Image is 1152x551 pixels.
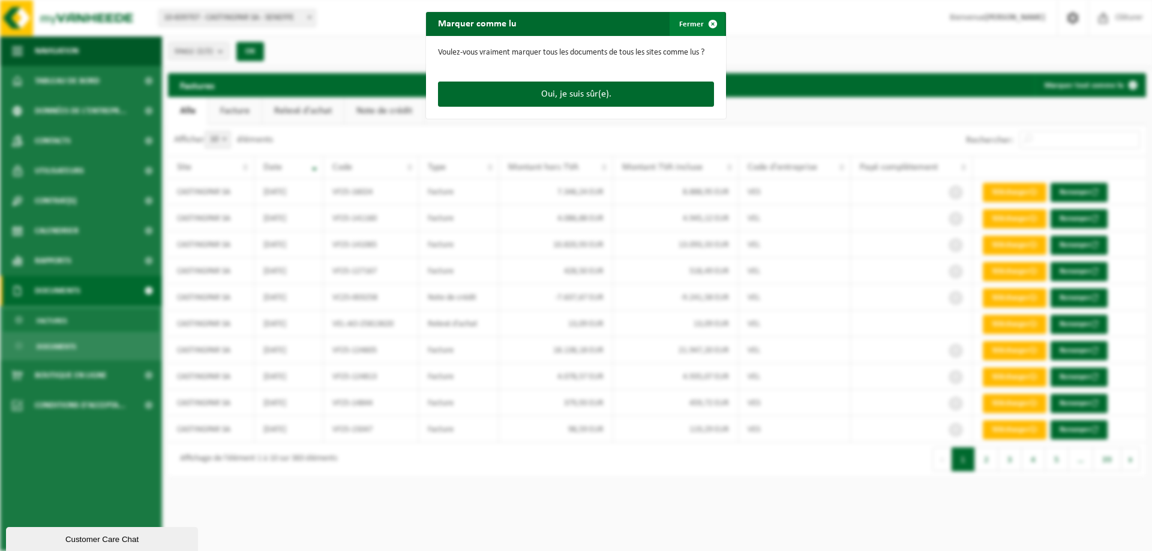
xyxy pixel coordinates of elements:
button: Oui, je suis sûr(e). [438,82,714,107]
p: Voulez-vous vraiment marquer tous les documents de tous les sites comme lus ? [438,48,714,58]
button: Fermer [670,12,725,36]
iframe: chat widget [6,525,200,551]
h2: Marquer comme lu [426,12,529,35]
